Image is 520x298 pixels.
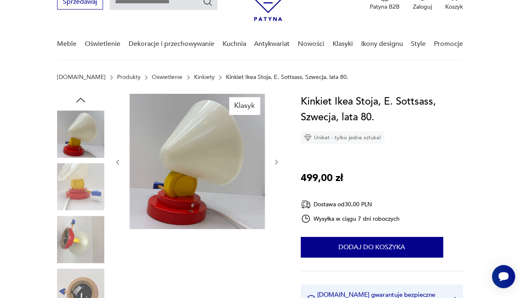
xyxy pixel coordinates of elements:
img: Zdjęcie produktu Kinkiet Ikea Stoja, E. Sottsass, Szwecja, lata 80. [57,163,104,210]
img: Zdjęcie produktu Kinkiet Ikea Stoja, E. Sottsass, Szwecja, lata 80. [57,216,104,263]
a: Dekoracje i przechowywanie [129,28,214,60]
a: Kinkiety [194,74,215,81]
a: Nowości [298,28,324,60]
iframe: Smartsupp widget button [492,265,515,288]
a: Klasyki [333,28,353,60]
a: Promocje [434,28,463,60]
div: Dostawa od 30,00 PLN [301,199,400,210]
a: Ikony designu [361,28,403,60]
h1: Kinkiet Ikea Stoja, E. Sottsass, Szwecja, lata 80. [301,94,463,125]
a: Meble [57,28,77,60]
a: Oświetlenie [85,28,120,60]
img: Ikona dostawy [301,199,311,210]
p: 499,00 zł [301,170,343,186]
a: Produkty [117,74,141,81]
img: Zdjęcie produktu Kinkiet Ikea Stoja, E. Sottsass, Szwecja, lata 80. [57,110,104,157]
button: Dodaj do koszyka [301,237,443,257]
a: Oświetlenie [152,74,182,81]
a: Kuchnia [222,28,246,60]
p: Kinkiet Ikea Stoja, E. Sottsass, Szwecja, lata 80. [226,74,348,81]
a: Style [411,28,426,60]
a: Antykwariat [254,28,290,60]
p: Koszyk [445,3,463,11]
img: Ikona diamentu [304,134,312,141]
img: Zdjęcie produktu Kinkiet Ikea Stoja, E. Sottsass, Szwecja, lata 80. [129,94,265,229]
div: Wysyłka w ciągu 7 dni roboczych [301,214,400,224]
a: [DOMAIN_NAME] [57,74,105,81]
div: Klasyk [229,97,260,114]
p: Patyna B2B [370,3,400,11]
div: Unikat - tylko jedna sztuka! [301,131,384,144]
p: Zaloguj [413,3,432,11]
